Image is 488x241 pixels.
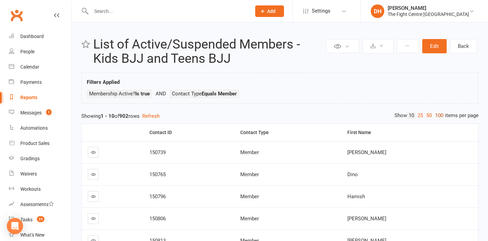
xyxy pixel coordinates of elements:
[9,136,72,151] a: Product Sales
[9,151,72,166] a: Gradings
[20,34,44,39] div: Dashboard
[89,91,150,97] span: Membership Active?
[9,59,72,75] a: Calendar
[371,4,384,18] div: DH
[149,193,166,200] span: 150796
[20,110,42,115] div: Messages
[9,212,72,227] a: Tasks 23
[149,171,166,178] span: 150765
[149,149,166,155] span: 150739
[101,113,115,119] strong: 1 - 10
[119,113,128,119] strong: 902
[37,216,44,222] span: 23
[93,37,324,66] h2: List of Active/Suspended Members - Kids BJJ and Teens BJJ
[347,149,386,155] span: [PERSON_NAME]
[20,64,39,70] div: Calendar
[450,39,477,53] a: Back
[240,193,259,200] span: Member
[20,156,40,161] div: Gradings
[267,8,276,14] span: Add
[347,171,358,178] span: Dino
[9,182,72,197] a: Workouts
[20,141,49,146] div: Product Sales
[433,112,445,119] a: 100
[20,217,33,222] div: Tasks
[135,91,150,97] strong: Is true
[388,5,469,11] div: [PERSON_NAME]
[8,7,25,24] a: Clubworx
[89,6,246,16] input: Search...
[149,216,166,222] span: 150806
[20,95,37,100] div: Reports
[240,216,259,222] span: Member
[46,109,52,115] span: 1
[20,171,37,177] div: Waivers
[9,75,72,90] a: Payments
[9,29,72,44] a: Dashboard
[425,112,433,119] a: 50
[172,91,237,97] span: Contact Type
[20,79,42,85] div: Payments
[394,112,479,119] div: Show items per page
[20,49,35,54] div: People
[9,197,72,212] a: Assessments
[20,202,54,207] div: Assessments
[202,91,237,97] strong: Equals Member
[9,166,72,182] a: Waivers
[347,216,386,222] span: [PERSON_NAME]
[7,218,23,234] div: Open Intercom Messenger
[149,130,229,135] div: Contact ID
[388,11,469,17] div: The Fight Centre [GEOGRAPHIC_DATA]
[312,3,330,19] span: Settings
[20,125,48,131] div: Automations
[422,39,447,53] button: Edit
[240,130,336,135] div: Contact Type
[240,171,259,178] span: Member
[255,5,284,17] button: Add
[9,44,72,59] a: People
[240,149,259,155] span: Member
[87,79,120,85] strong: Filters Applied
[9,105,72,120] a: Messages 1
[20,232,45,238] div: What's New
[416,112,425,119] a: 25
[81,112,479,120] div: Showing of rows
[347,130,473,135] div: First Name
[9,120,72,136] a: Automations
[407,112,416,119] a: 10
[142,112,160,120] button: Refresh
[20,186,41,192] div: Workouts
[347,193,365,200] span: Hamish
[9,90,72,105] a: Reports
